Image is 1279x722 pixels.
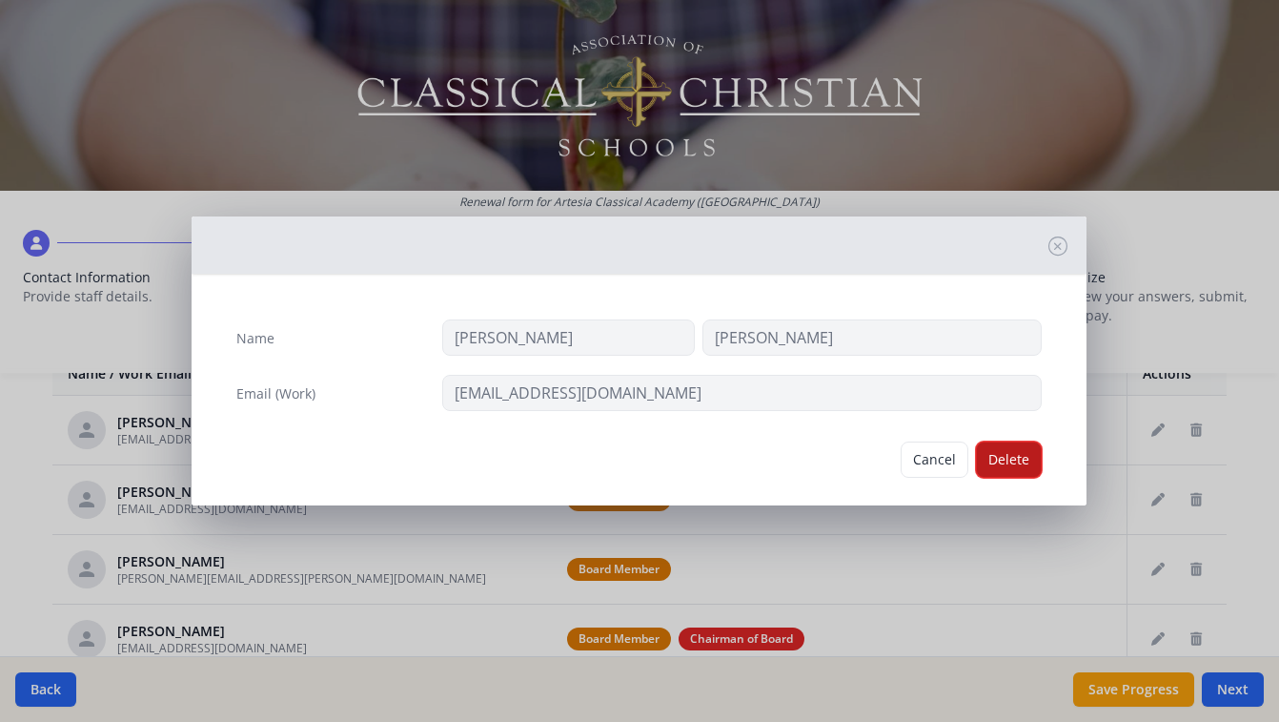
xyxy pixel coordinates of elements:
[442,320,695,356] input: First Name
[702,320,1042,356] input: Last Name
[236,329,274,348] label: Name
[442,375,1042,411] input: contact@site.com
[901,442,968,478] button: Cancel
[236,384,315,403] label: Email (Work)
[976,442,1042,478] button: Delete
